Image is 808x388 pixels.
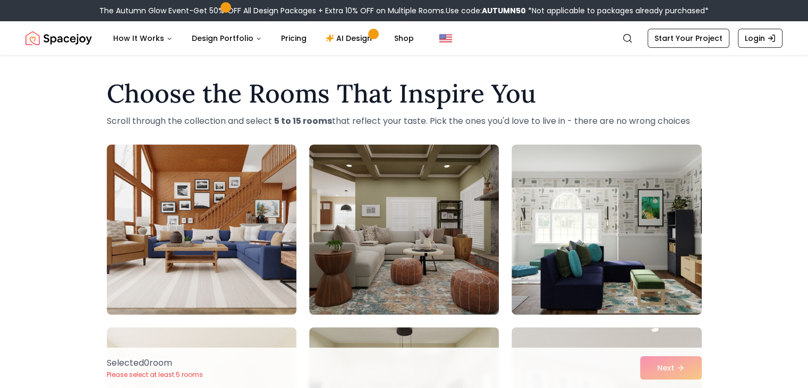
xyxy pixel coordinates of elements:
span: Use code: [446,5,526,16]
img: United States [439,32,452,45]
img: Room room-2 [309,145,499,315]
h1: Choose the Rooms That Inspire You [107,81,702,106]
img: Spacejoy Logo [25,28,92,49]
nav: Global [25,21,783,55]
button: How It Works [105,28,181,49]
img: Room room-1 [107,145,296,315]
p: Selected 0 room [107,357,203,369]
button: Design Portfolio [183,28,270,49]
p: Scroll through the collection and select that reflect your taste. Pick the ones you'd love to liv... [107,115,702,128]
p: Please select at least 5 rooms [107,370,203,379]
nav: Main [105,28,422,49]
a: Login [738,29,783,48]
span: *Not applicable to packages already purchased* [526,5,709,16]
a: AI Design [317,28,384,49]
a: Pricing [273,28,315,49]
a: Spacejoy [25,28,92,49]
a: Start Your Project [648,29,729,48]
strong: 5 to 15 rooms [274,115,332,127]
img: Room room-3 [512,145,701,315]
b: AUTUMN50 [482,5,526,16]
div: The Autumn Glow Event-Get 50% OFF All Design Packages + Extra 10% OFF on Multiple Rooms. [99,5,709,16]
a: Shop [386,28,422,49]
